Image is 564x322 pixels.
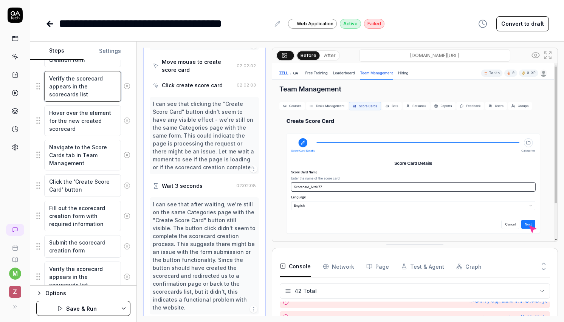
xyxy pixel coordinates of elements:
div: I can see that clicking the "Create Score Card" button didn't seem to have any visible effect - w... [153,100,256,171]
button: Remove step [121,113,133,128]
button: Open in full screen [542,49,554,61]
div: Suggestions [36,235,130,258]
button: View version history [474,16,492,31]
button: Remove step [121,79,133,94]
button: Save & Run [36,301,117,316]
div: Click create score card [162,81,223,89]
span: Web Application [297,20,333,27]
div: Move mouse to create score card [162,58,233,74]
div: Suggestions [36,174,130,197]
button: Move mouse to create score card02:02:02 [150,55,259,77]
div: Suggestions [36,105,130,136]
button: m [9,268,21,280]
time: 02:02:08 [236,183,256,188]
div: Failed [364,19,384,29]
button: Page [366,256,389,277]
div: Suggestions [36,261,130,293]
button: Settings [84,42,137,60]
button: Console [280,256,311,277]
button: Wait 3 seconds02:02:08 [150,179,259,193]
button: Remove step [121,208,133,223]
a: Book a call with us [3,239,27,251]
button: Remove step [121,269,133,284]
button: After [321,51,339,60]
div: Suggestions [36,200,130,232]
a: Web Application [288,19,337,29]
button: Show all interative elements [530,49,542,61]
div: Suggestions [36,71,130,102]
button: Click create score card02:02:03 [150,78,259,92]
button: Before [297,51,319,59]
button: Remove step [121,147,133,163]
a: Documentation [3,251,27,263]
button: Convert to draft [496,16,549,31]
button: Network [323,256,354,277]
button: Graph [456,256,482,277]
button: …~sentry~app-modern.dfa82e03.js [469,314,547,320]
span: Z [9,286,21,298]
button: Test & Agent [401,256,444,277]
button: Remove step [121,239,133,254]
div: I can see that after waiting, we're still on the same Categories page with the "Create Score Card... [153,200,256,311]
button: Steps [30,42,84,60]
button: Options [36,289,130,298]
button: …~sentry~app-modern.dfa82e03.js [469,299,547,305]
div: Suggestions [36,139,130,171]
div: Wait 3 seconds [162,182,203,190]
div: Options [45,289,130,298]
a: New conversation [6,224,24,236]
img: Screenshot [272,63,558,241]
time: 02:02:02 [237,63,256,68]
div: Active [340,19,361,29]
button: Remove step [121,178,133,193]
button: Z [3,280,27,299]
time: 02:02:03 [237,82,256,88]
